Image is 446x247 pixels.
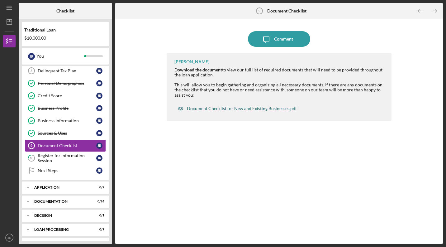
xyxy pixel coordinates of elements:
[34,214,89,217] div: Decision
[274,31,293,47] div: Comment
[36,51,84,61] div: You
[38,153,96,163] div: Register for Information Session
[34,228,89,231] div: Loan Processing
[25,114,106,127] a: Business InformationJR
[93,186,104,189] div: 0 / 9
[28,53,35,60] div: J R
[38,81,96,86] div: Personal Demographics
[259,9,260,13] tspan: 9
[96,143,102,149] div: J R
[25,152,106,164] a: 10Register for Information SessionJR
[96,130,102,136] div: J R
[38,168,96,173] div: Next Steps
[25,65,106,77] a: 3Delinquent Tax PlanJR
[96,167,102,174] div: J R
[25,139,106,152] a: 9Document ChecklistJR
[30,156,34,160] tspan: 10
[38,93,96,98] div: Credit Score
[93,200,104,203] div: 0 / 26
[34,200,89,203] div: Documentation
[31,144,32,148] tspan: 9
[174,67,222,72] strong: Download the document
[24,27,107,32] div: Traditional Loan
[187,106,297,111] div: Document Checklist for New and Existing Businesses.pdf
[174,102,300,115] button: Document Checklist for New and Existing Businesses.pdf
[38,143,96,148] div: Document Checklist
[34,186,89,189] div: Application
[174,67,385,77] div: to view our full list of required documents that will need to be provided throughout the loan app...
[25,102,106,114] a: Business ProfileJR
[174,59,209,64] div: [PERSON_NAME]
[96,105,102,111] div: J R
[248,31,310,47] button: Comment
[56,8,74,13] b: Checklist
[7,236,11,240] text: JR
[31,69,32,73] tspan: 3
[38,131,96,136] div: Sources & Uses
[267,8,306,13] b: Document Checklist
[96,118,102,124] div: J R
[38,106,96,111] div: Business Profile
[25,90,106,102] a: Credit ScoreJR
[24,36,107,41] div: $10,000.00
[93,214,104,217] div: 0 / 1
[3,231,16,244] button: JR
[96,80,102,86] div: J R
[93,228,104,231] div: 0 / 9
[38,118,96,123] div: Business Information
[38,68,96,73] div: Delinquent Tax Plan
[25,127,106,139] a: Sources & UsesJR
[25,77,106,90] a: Personal DemographicsJR
[96,68,102,74] div: J R
[25,164,106,177] a: Next StepsJR
[96,155,102,161] div: J R
[174,82,385,97] div: This will allow you to begin gathering and organizing all necessary documents. If there are any d...
[96,93,102,99] div: J R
